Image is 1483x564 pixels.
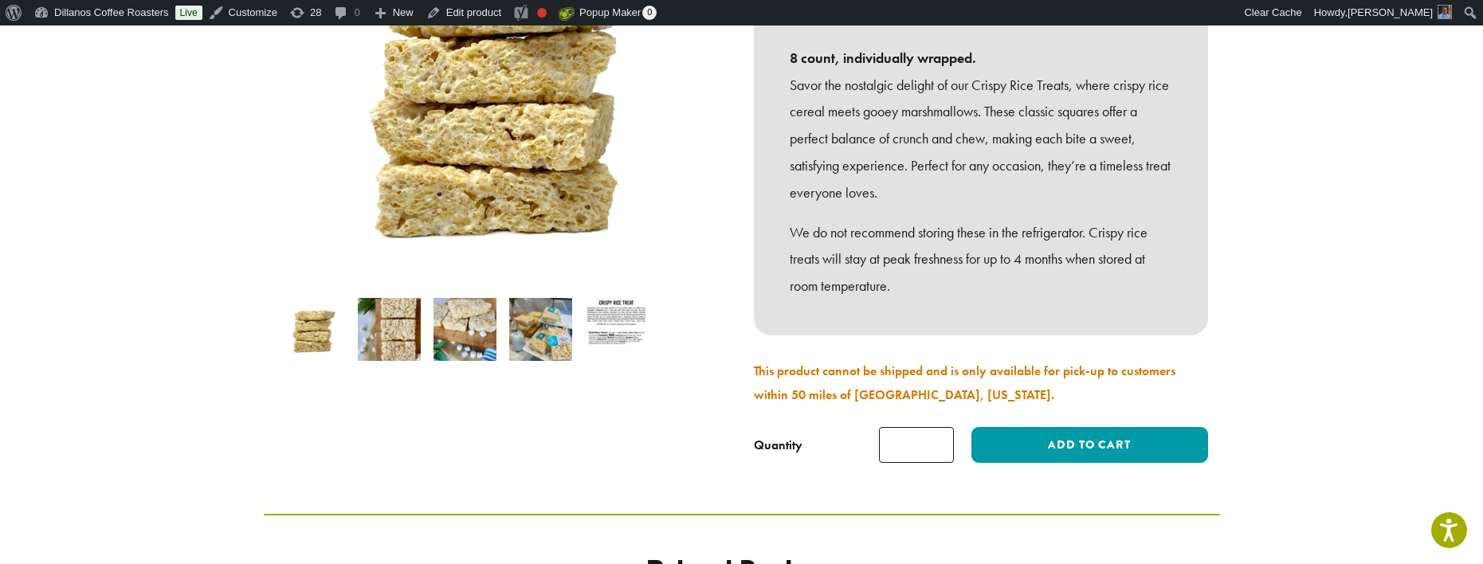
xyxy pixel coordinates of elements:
a: This product cannot be shipped and is only available for pick-up to customers within 50 miles of ... [754,362,1175,403]
img: Crispy Rice Treats - Image 3 [434,298,496,361]
img: Crispy Rice Treats - Image 2 [358,298,421,361]
b: 8 count, individually wrapped. [790,45,1172,72]
button: Add to cart [971,427,1207,463]
a: Live [175,6,202,20]
img: Crispy Rice Treats [282,298,345,361]
img: Crispy Rice Treats - Image 4 [509,298,572,361]
input: Product quantity [879,427,954,463]
p: We do not recommend storing these in the refrigerator. Crispy rice treats will stay at peak fresh... [790,219,1172,300]
div: Quantity [754,436,802,455]
span: 0 [642,6,657,20]
span: [PERSON_NAME] [1348,6,1433,18]
p: Savor the nostalgic delight of our Crispy Rice Treats, where crispy rice cereal meets gooey marsh... [790,72,1172,206]
div: Focus keyphrase not set [537,8,547,18]
img: Crispy Rice Treats - Image 5 [585,298,648,361]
